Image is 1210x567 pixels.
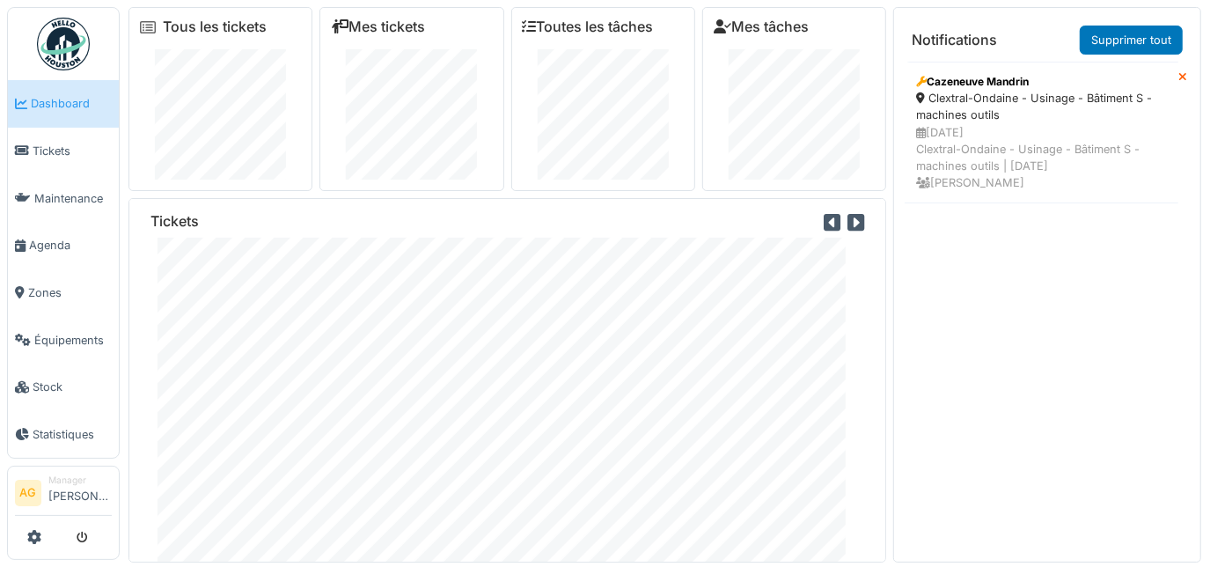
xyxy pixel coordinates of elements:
[28,284,112,301] span: Zones
[163,18,267,35] a: Tous les tickets
[523,18,654,35] a: Toutes les tâches
[48,474,112,512] li: [PERSON_NAME]
[916,124,1167,192] div: [DATE] Clextral-Ondaine - Usinage - Bâtiment S - machines outils | [DATE] [PERSON_NAME]
[31,95,112,112] span: Dashboard
[8,316,119,364] a: Équipements
[916,74,1167,90] div: Cazeneuve Mandrin
[8,222,119,269] a: Agenda
[905,62,1178,203] a: Cazeneuve Mandrin Clextral-Ondaine - Usinage - Bâtiment S - machines outils [DATE]Clextral-Ondain...
[331,18,425,35] a: Mes tickets
[8,269,119,317] a: Zones
[8,128,119,175] a: Tickets
[714,18,809,35] a: Mes tâches
[29,237,112,254] span: Agenda
[15,480,41,506] li: AG
[8,411,119,459] a: Statistiques
[33,143,112,159] span: Tickets
[48,474,112,487] div: Manager
[912,32,997,48] h6: Notifications
[150,213,199,230] h6: Tickets
[8,174,119,222] a: Maintenance
[34,190,112,207] span: Maintenance
[33,379,112,395] span: Stock
[37,18,90,70] img: Badge_color-CXgf-gQk.svg
[1080,26,1183,55] a: Supprimer tout
[15,474,112,516] a: AG Manager[PERSON_NAME]
[33,426,112,443] span: Statistiques
[8,364,119,411] a: Stock
[916,90,1167,123] div: Clextral-Ondaine - Usinage - Bâtiment S - machines outils
[8,80,119,128] a: Dashboard
[34,332,112,349] span: Équipements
